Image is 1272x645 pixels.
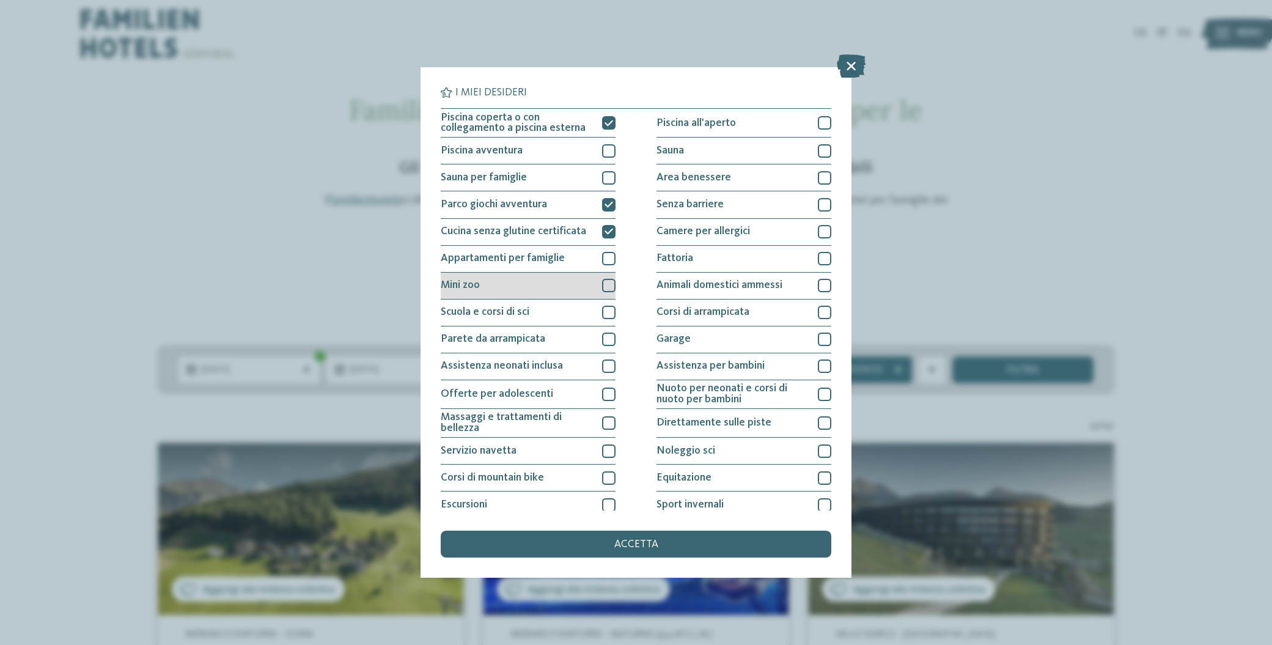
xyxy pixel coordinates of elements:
[656,473,711,484] span: Equitazione
[441,361,563,372] span: Assistenza neonati inclusa
[441,199,547,210] span: Parco giochi avventura
[441,389,553,400] span: Offerte per adolescenti
[455,87,527,98] span: I miei desideri
[656,446,715,457] span: Noleggio sci
[441,446,517,457] span: Servizio navetta
[656,361,765,372] span: Assistenza per bambini
[656,499,724,510] span: Sport invernali
[441,226,586,237] span: Cucina senza glutine certificata
[656,334,691,345] span: Garage
[614,539,658,550] span: accetta
[656,118,736,129] span: Piscina all'aperto
[656,418,771,429] span: Direttamente sulle piste
[441,412,592,433] span: Massaggi e trattamenti di bellezza
[441,473,544,484] span: Corsi di mountain bike
[441,334,545,345] span: Parete da arrampicata
[656,172,731,183] span: Area benessere
[441,307,529,318] span: Scuola e corsi di sci
[441,146,523,157] span: Piscina avventura
[441,172,527,183] span: Sauna per famiglie
[441,499,487,510] span: Escursioni
[656,383,808,405] span: Nuoto per neonati e corsi di nuoto per bambini
[656,253,693,264] span: Fattoria
[656,280,782,291] span: Animali domestici ammessi
[441,112,592,134] span: Piscina coperta o con collegamento a piscina esterna
[441,280,480,291] span: Mini zoo
[441,253,565,264] span: Appartamenti per famiglie
[656,199,724,210] span: Senza barriere
[656,146,684,157] span: Sauna
[656,307,749,318] span: Corsi di arrampicata
[656,226,750,237] span: Camere per allergici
